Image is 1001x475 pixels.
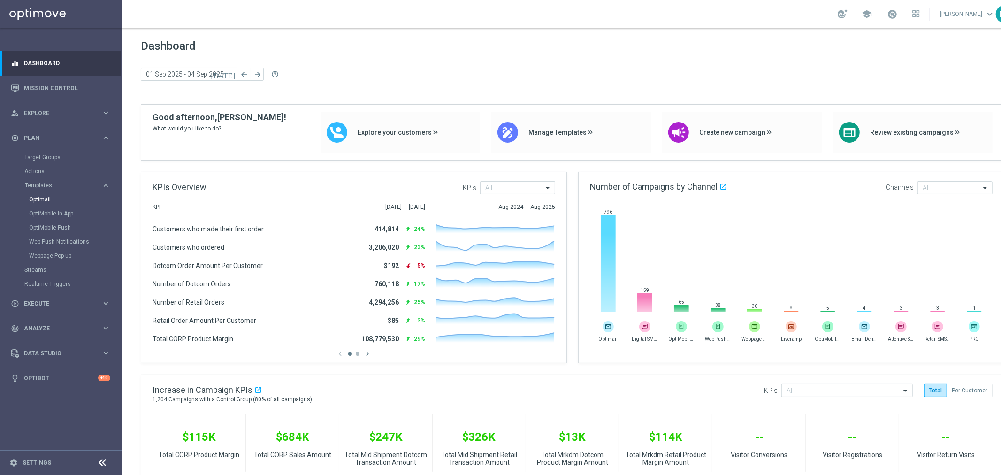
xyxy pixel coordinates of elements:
div: +10 [98,375,110,381]
div: Explore [11,109,101,117]
i: play_circle_outline [11,299,19,308]
span: Analyze [24,326,101,331]
i: keyboard_arrow_right [101,181,110,190]
i: keyboard_arrow_right [101,133,110,142]
a: OptiMobile In-App [29,210,98,217]
div: Templates [25,183,101,188]
a: Optimail [29,196,98,203]
button: lightbulb Optibot +10 [10,375,111,382]
span: school [862,9,872,19]
button: track_changes Analyze keyboard_arrow_right [10,325,111,332]
a: Target Groups [24,153,98,161]
a: Optibot [24,366,98,391]
i: gps_fixed [11,134,19,142]
div: Realtime Triggers [24,277,121,291]
div: Dashboard [11,51,110,76]
a: Realtime Triggers [24,280,98,288]
i: keyboard_arrow_right [101,324,110,333]
button: gps_fixed Plan keyboard_arrow_right [10,134,111,142]
i: settings [9,459,18,467]
a: Dashboard [24,51,110,76]
button: person_search Explore keyboard_arrow_right [10,109,111,117]
button: Templates keyboard_arrow_right [24,182,111,189]
div: Target Groups [24,150,121,164]
div: Execute [11,299,101,308]
a: Actions [24,168,98,175]
div: Mission Control [11,76,110,100]
i: keyboard_arrow_right [101,349,110,358]
a: Streams [24,266,98,274]
a: OptiMobile Push [29,224,98,231]
a: Settings [23,460,51,466]
span: Data Studio [24,351,101,356]
div: Analyze [11,324,101,333]
i: keyboard_arrow_right [101,108,110,117]
div: Optimail [29,192,121,207]
a: Webpage Pop-up [29,252,98,260]
div: Optibot [11,366,110,391]
span: Execute [24,301,101,306]
div: Plan [11,134,101,142]
div: Webpage Pop-up [29,249,121,263]
i: keyboard_arrow_right [101,299,110,308]
div: Streams [24,263,121,277]
a: [PERSON_NAME]keyboard_arrow_down [939,7,996,21]
button: play_circle_outline Execute keyboard_arrow_right [10,300,111,307]
a: Mission Control [24,76,110,100]
div: Templates [24,178,121,263]
i: track_changes [11,324,19,333]
div: Web Push Notifications [29,235,121,249]
i: equalizer [11,59,19,68]
div: Actions [24,164,121,178]
span: Plan [24,135,101,141]
div: Data Studio [11,349,101,358]
button: Mission Control [10,84,111,92]
i: person_search [11,109,19,117]
a: Web Push Notifications [29,238,98,245]
span: keyboard_arrow_down [985,9,995,19]
button: equalizer Dashboard [10,60,111,67]
span: Templates [25,183,92,188]
button: Data Studio keyboard_arrow_right [10,350,111,357]
i: lightbulb [11,374,19,383]
span: Explore [24,110,101,116]
div: OptiMobile In-App [29,207,121,221]
div: OptiMobile Push [29,221,121,235]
